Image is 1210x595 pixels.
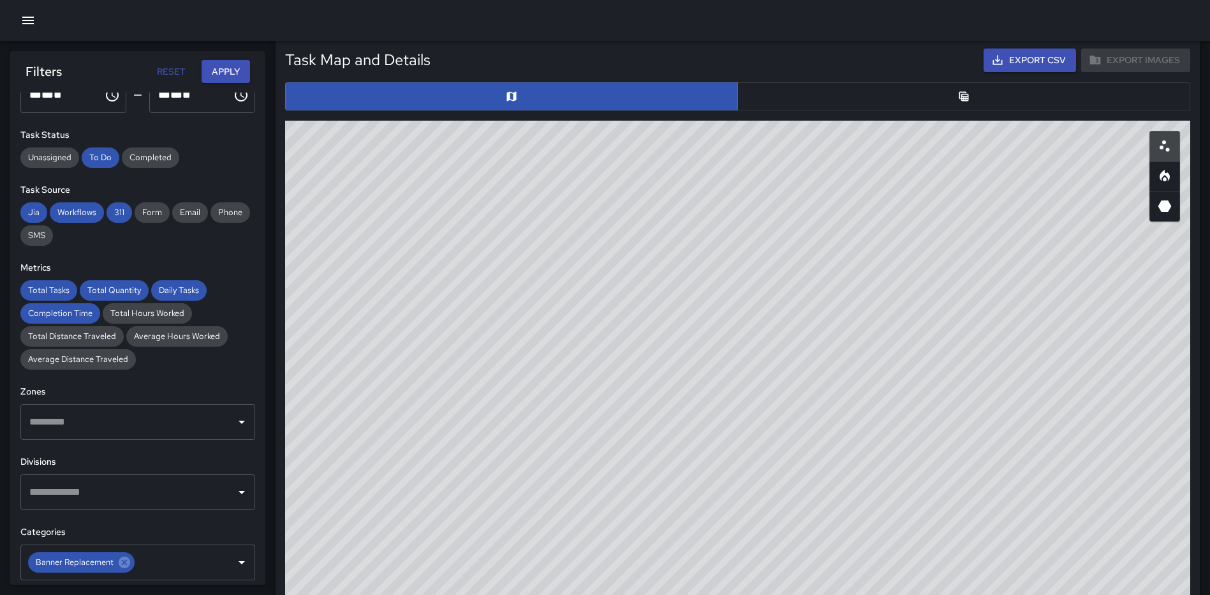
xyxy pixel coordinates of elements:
span: Average Hours Worked [126,330,228,343]
span: Form [135,206,170,219]
span: Meridiem [54,90,62,100]
div: 311 [107,202,132,223]
div: Email [172,202,208,223]
svg: Table [957,90,970,103]
span: 311 [107,206,132,219]
span: Total Hours Worked [103,307,192,320]
span: To Do [82,151,119,164]
div: Phone [210,202,250,223]
div: To Do [82,147,119,168]
h6: Filters [26,61,62,82]
button: Export CSV [984,49,1076,72]
span: Total Quantity [80,284,149,297]
button: Apply [202,60,250,84]
div: Average Hours Worked [126,326,228,347]
h5: Task Map and Details [285,50,431,70]
h6: Divisions [20,455,255,469]
div: Completion Time [20,303,100,324]
span: Hours [29,90,41,100]
svg: Map [505,90,518,103]
h6: Metrics [20,261,255,275]
button: Map [285,82,738,110]
div: Total Quantity [80,280,149,301]
button: Open [233,554,251,571]
h6: Zones [20,385,255,399]
span: Average Distance Traveled [20,353,136,366]
div: Daily Tasks [151,280,207,301]
span: Workflows [50,206,104,219]
svg: 3D Heatmap [1157,199,1172,214]
span: Daily Tasks [151,284,207,297]
button: Scatterplot [1149,131,1180,162]
div: Unassigned [20,147,79,168]
svg: Scatterplot [1157,139,1172,154]
span: Jia [20,206,47,219]
span: Completion Time [20,307,100,320]
span: Unassigned [20,151,79,164]
div: Average Distance Traveled [20,349,136,370]
div: Total Hours Worked [103,303,192,324]
button: Choose time, selected time is 11:59 PM [228,82,254,108]
span: Minutes [170,90,182,100]
button: Open [233,413,251,431]
span: Total Tasks [20,284,77,297]
div: Total Distance Traveled [20,326,124,347]
div: Form [135,202,170,223]
div: Banner Replacement [28,552,135,573]
div: Jia [20,202,47,223]
div: Completed [122,147,179,168]
button: Reset [151,60,191,84]
span: Banner Replacement [28,556,121,569]
span: Email [172,206,208,219]
h6: Categories [20,525,255,539]
button: Table [737,82,1190,110]
span: Hours [158,90,170,100]
h6: Task Status [20,128,255,142]
span: Minutes [41,90,54,100]
span: SMS [20,229,53,242]
span: Completed [122,151,179,164]
button: Heatmap [1149,161,1180,192]
h6: Task Source [20,183,255,197]
button: Open [233,483,251,501]
div: Total Tasks [20,280,77,301]
span: Meridiem [182,90,191,100]
div: SMS [20,225,53,246]
span: Total Distance Traveled [20,330,124,343]
button: 3D Heatmap [1149,191,1180,222]
div: Workflows [50,202,104,223]
span: Phone [210,206,250,219]
svg: Heatmap [1157,169,1172,184]
button: Choose time, selected time is 12:00 AM [100,82,125,108]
